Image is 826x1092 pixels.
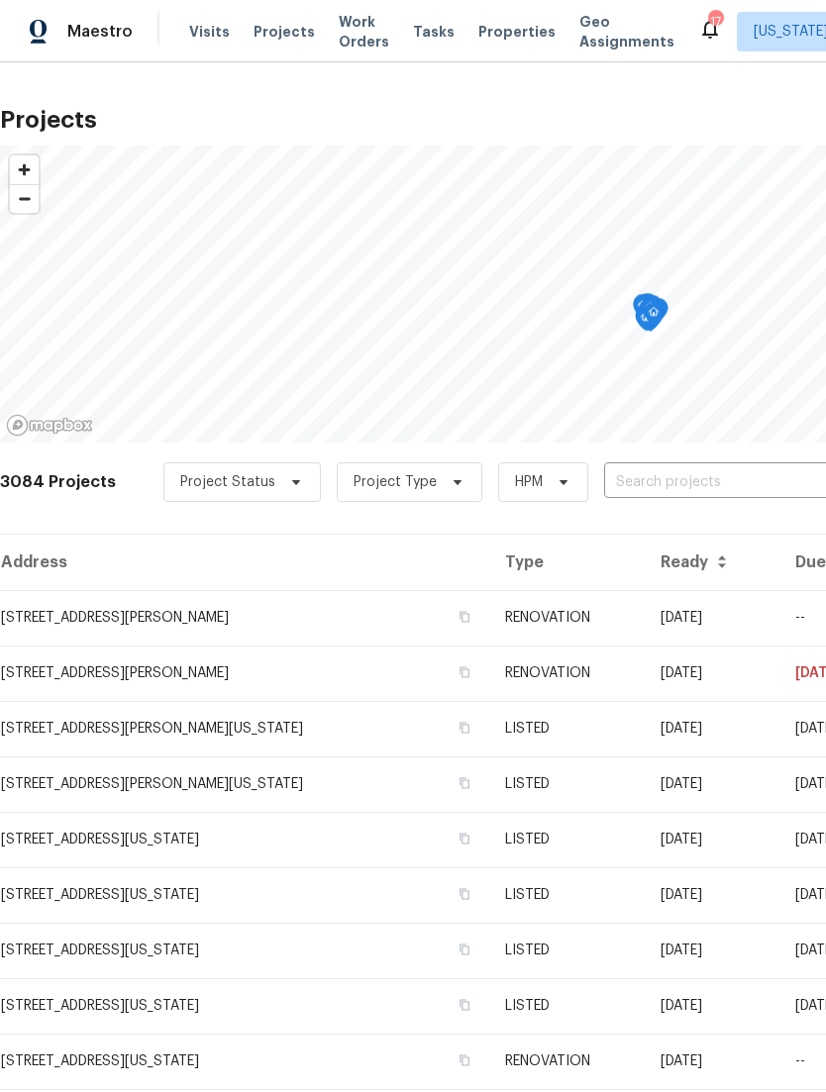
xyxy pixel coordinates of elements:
[636,307,656,338] div: Map marker
[354,472,437,492] span: Project Type
[644,302,664,333] div: Map marker
[456,1051,473,1069] button: Copy Address
[10,184,39,213] button: Zoom out
[456,996,473,1014] button: Copy Address
[489,978,645,1034] td: LISTED
[456,830,473,847] button: Copy Address
[708,12,722,32] div: 17
[456,608,473,626] button: Copy Address
[645,923,779,978] td: [DATE]
[339,12,389,51] span: Work Orders
[189,22,230,42] span: Visits
[633,295,653,326] div: Map marker
[641,297,661,328] div: Map marker
[579,12,674,51] span: Geo Assignments
[638,293,658,324] div: Map marker
[489,1034,645,1089] td: RENOVATION
[638,301,658,332] div: Map marker
[489,923,645,978] td: LISTED
[456,885,473,903] button: Copy Address
[413,25,455,39] span: Tasks
[456,941,473,958] button: Copy Address
[489,645,645,701] td: RENOVATION
[67,22,133,42] span: Maestro
[489,590,645,645] td: RENOVATION
[489,812,645,867] td: LISTED
[489,867,645,923] td: LISTED
[478,22,556,42] span: Properties
[489,535,645,590] th: Type
[489,756,645,812] td: LISTED
[643,295,663,326] div: Map marker
[638,302,658,333] div: Map marker
[645,645,779,701] td: [DATE]
[645,867,779,923] td: [DATE]
[456,774,473,792] button: Copy Address
[180,472,275,492] span: Project Status
[645,978,779,1034] td: [DATE]
[6,414,93,437] a: Mapbox homepage
[645,812,779,867] td: [DATE]
[645,590,779,645] td: [DATE]
[633,294,653,325] div: Map marker
[456,719,473,737] button: Copy Address
[645,756,779,812] td: [DATE]
[10,185,39,213] span: Zoom out
[645,535,779,590] th: Ready
[645,1034,779,1089] td: [DATE]
[515,472,543,492] span: HPM
[254,22,315,42] span: Projects
[489,701,645,756] td: LISTED
[641,296,661,327] div: Map marker
[10,155,39,184] button: Zoom in
[456,663,473,681] button: Copy Address
[645,701,779,756] td: [DATE]
[638,304,658,335] div: Map marker
[635,306,655,337] div: Map marker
